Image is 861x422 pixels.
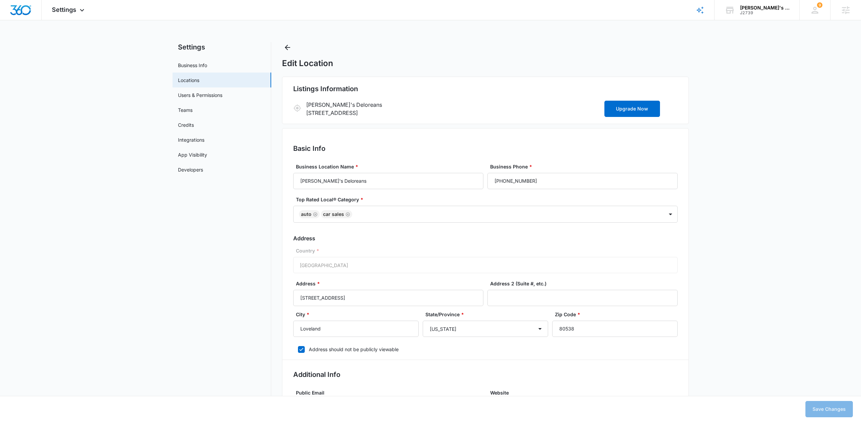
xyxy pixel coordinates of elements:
[178,62,207,69] a: Business Info
[306,101,601,109] p: [PERSON_NAME]'s Deloreans
[817,2,822,8] div: notifications count
[178,151,207,158] a: App Visibility
[178,106,193,114] a: Teams
[178,121,194,128] a: Credits
[293,143,678,154] h2: Basic Info
[178,166,203,173] a: Developers
[173,42,271,52] h2: Settings
[425,311,551,318] label: State/Province
[296,247,680,254] label: Country
[296,163,486,170] label: Business Location Name
[312,212,318,217] div: Remove Auto
[282,42,293,53] button: Back
[282,58,333,68] h1: Edit Location
[178,77,199,84] a: Locations
[296,280,486,287] label: Address
[293,234,678,242] h3: Address
[293,369,678,380] h2: Additional Info
[604,101,660,117] button: Upgrade Now
[301,212,312,217] div: Auto
[178,92,222,99] a: Users & Permissions
[490,280,680,287] label: Address 2 (Suite #, etc.)
[490,389,680,396] label: Website
[490,163,680,170] label: Business Phone
[296,389,486,396] label: Public Email
[740,11,789,15] div: account id
[293,346,678,353] label: Address should not be publicly viewable
[323,212,344,217] div: Car Sales
[296,311,421,318] label: City
[296,196,680,203] label: Top Rated Local® Category
[740,5,789,11] div: account name
[555,311,680,318] label: Zip Code
[52,6,76,13] span: Settings
[293,84,678,94] h2: Listings Information
[178,136,204,143] a: Integrations
[344,212,350,217] div: Remove Car Sales
[817,2,822,8] span: 9
[306,109,601,117] p: [STREET_ADDRESS]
